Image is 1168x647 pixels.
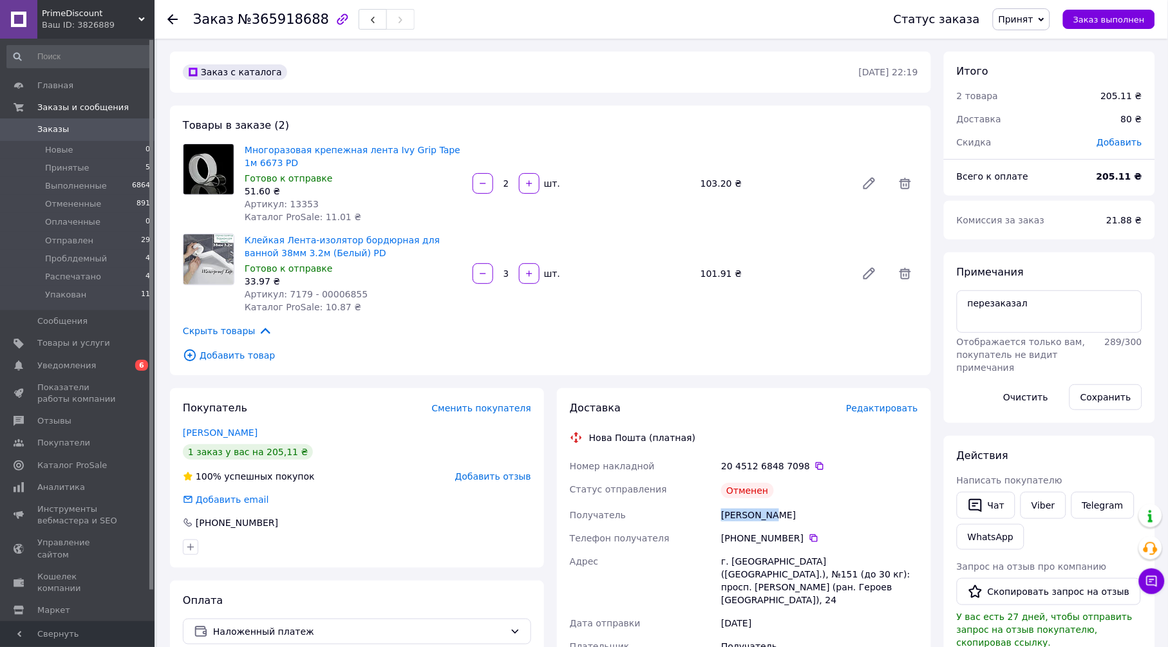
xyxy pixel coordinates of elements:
img: Клейкая Лента-изолятор бордюрная для ванной 38мм 3.2м (Белый) PD [184,234,234,285]
span: Покупатель [183,402,247,414]
div: 80 ₴ [1113,105,1150,133]
button: Заказ выполнен [1063,10,1155,29]
span: Заказ выполнен [1073,15,1145,24]
span: 4 [146,253,150,265]
span: Удалить [892,171,918,196]
a: Редактировать [856,261,882,286]
span: Всего к оплате [957,171,1028,182]
img: Многоразовая крепежная лента Ivy Grip Tape 1м 6673 PD [184,144,234,194]
span: Статус отправления [570,484,667,494]
span: 4 [146,271,150,283]
span: 6864 [132,180,150,192]
span: Сменить покупателя [432,403,531,413]
span: Заказы и сообщения [37,102,129,113]
span: Покупатели [37,437,90,449]
span: Товары и услуги [37,337,110,349]
span: 891 [137,198,150,210]
span: Принят [999,14,1033,24]
span: 21.88 ₴ [1107,215,1142,225]
div: Добавить email [182,493,270,506]
span: Итого [957,65,988,77]
div: шт. [541,267,561,280]
button: Чат [957,492,1015,519]
div: Ваш ID: 3826889 [42,19,155,31]
span: Принятые [45,162,89,174]
span: Отображается только вам, покупатель не видит примечания [957,337,1086,373]
a: [PERSON_NAME] [183,427,258,438]
a: WhatsApp [957,524,1024,550]
span: Добавить отзыв [455,471,531,482]
button: Очистить [993,384,1060,410]
span: Заказ [193,12,234,27]
span: Скидка [957,137,992,147]
span: Телефон получателя [570,533,670,543]
span: 11 [141,289,150,301]
div: Статус заказа [894,13,980,26]
span: 289 / 300 [1105,337,1142,347]
span: Главная [37,80,73,91]
span: Распечатано [45,271,101,283]
span: Доставка [570,402,621,414]
div: Добавить email [194,493,270,506]
div: 205.11 ₴ [1101,89,1142,102]
time: [DATE] 22:19 [859,67,918,77]
a: Клейкая Лента-изолятор бордюрная для ванной 38мм 3.2м (Белый) PD [245,235,440,258]
span: Примечания [957,266,1024,278]
span: Проблдемный [45,253,107,265]
span: Доставка [957,114,1001,124]
span: Маркет [37,605,70,616]
span: Новые [45,144,73,156]
span: Оплата [183,594,223,606]
span: Кошелек компании [37,571,119,594]
span: Готово к отправке [245,263,333,274]
span: Артикул: 7179 - 00006855 [245,289,368,299]
span: Сообщения [37,315,88,327]
span: Показатели работы компании [37,382,119,405]
span: Дата отправки [570,618,641,628]
span: Запрос на отзыв про компанию [957,561,1107,572]
span: Выполненные [45,180,107,192]
span: Номер накладной [570,461,655,471]
div: успешных покупок [183,470,315,483]
span: Оплаченные [45,216,100,228]
span: Отправлен [45,235,93,247]
span: Удалить [892,261,918,286]
a: Редактировать [856,171,882,196]
div: 33.97 ₴ [245,275,462,288]
span: Скрыть товары [183,324,272,338]
b: 205.11 ₴ [1097,171,1142,182]
span: Адрес [570,556,598,567]
span: №365918688 [238,12,329,27]
span: Артикул: 13353 [245,199,319,209]
span: Каталог ProSale: 11.01 ₴ [245,212,361,222]
div: [PHONE_NUMBER] [721,532,918,545]
span: 100% [196,471,221,482]
button: Сохранить [1069,384,1142,410]
div: [PERSON_NAME] [719,503,921,527]
div: Нова Пошта (платная) [586,431,699,444]
span: Комиссия за заказ [957,215,1045,225]
span: Написать покупателю [957,475,1062,485]
div: 20 4512 6848 7098 [721,460,918,473]
span: Уведомления [37,360,96,371]
span: PrimeDiscount [42,8,138,19]
button: Чат с покупателем [1139,568,1165,594]
a: Viber [1021,492,1066,519]
div: Вернуться назад [167,13,178,26]
span: Товары в заказе (2) [183,119,289,131]
span: 6 [135,360,148,371]
span: Наложенный платеж [213,624,505,639]
div: Заказ с каталога [183,64,287,80]
span: 0 [146,216,150,228]
span: 2 товара [957,91,998,101]
div: [PHONE_NUMBER] [194,516,279,529]
div: г. [GEOGRAPHIC_DATA] ([GEOGRAPHIC_DATA].), №151 (до 30 кг): просп. [PERSON_NAME] (ран. Героев [GE... [719,550,921,612]
div: 103.20 ₴ [695,174,851,192]
textarea: перезаказал [957,290,1142,333]
span: Управление сайтом [37,537,119,560]
span: Готово к отправке [245,173,333,183]
span: Аналитика [37,482,85,493]
span: Отмененные [45,198,101,210]
div: Отменен [721,483,773,498]
span: 29 [141,235,150,247]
